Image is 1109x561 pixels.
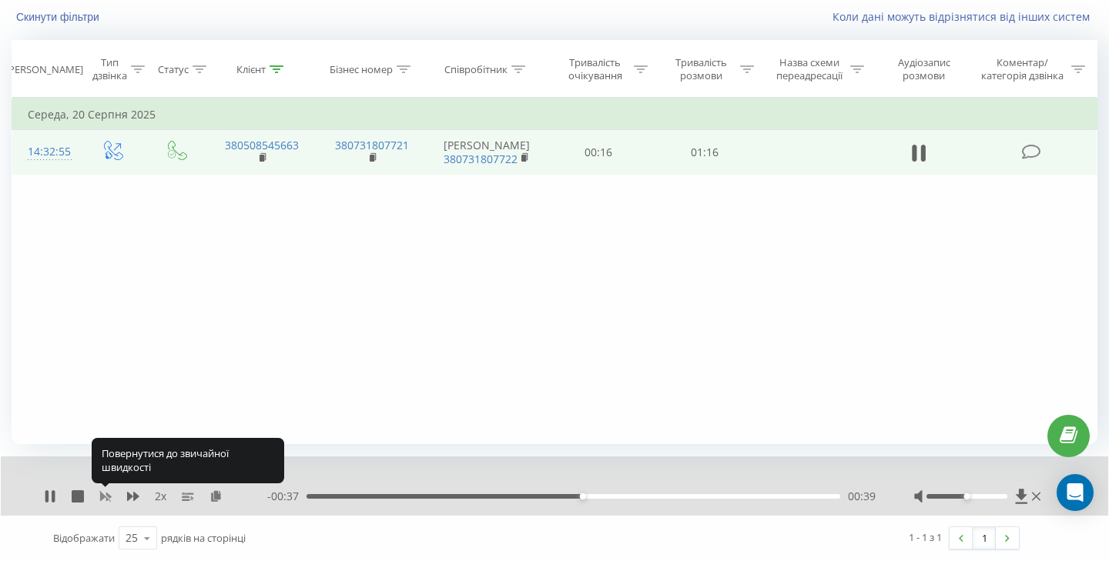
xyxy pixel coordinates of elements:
[833,9,1097,24] a: Коли дані можуть відрізнятися вiд інших систем
[236,63,266,76] div: Клієнт
[155,489,166,504] span: 2 x
[652,130,758,175] td: 01:16
[53,531,115,545] span: Відображати
[848,489,876,504] span: 00:39
[161,531,246,545] span: рядків на сторінці
[5,63,83,76] div: [PERSON_NAME]
[1057,474,1094,511] div: Open Intercom Messenger
[126,530,138,546] div: 25
[909,529,942,545] div: 1 - 1 з 1
[546,130,652,175] td: 00:16
[560,56,631,82] div: Тривалість очікування
[772,56,846,82] div: Назва схеми переадресації
[977,56,1067,82] div: Коментар/категорія дзвінка
[12,99,1097,130] td: Середа, 20 Серпня 2025
[444,152,518,166] a: 380731807722
[28,137,65,167] div: 14:32:55
[963,493,970,499] div: Accessibility label
[225,138,299,152] a: 380508545663
[92,56,127,82] div: Тип дзвінка
[330,63,393,76] div: Бізнес номер
[92,438,284,483] div: Повернутися до звичайної швидкості
[12,10,107,24] button: Скинути фільтри
[973,527,996,549] a: 1
[335,138,409,152] a: 380731807721
[444,63,508,76] div: Співробітник
[267,489,307,504] span: - 00:37
[882,56,966,82] div: Аудіозапис розмови
[427,130,546,175] td: [PERSON_NAME]
[580,493,586,499] div: Accessibility label
[158,63,189,76] div: Статус
[665,56,736,82] div: Тривалість розмови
